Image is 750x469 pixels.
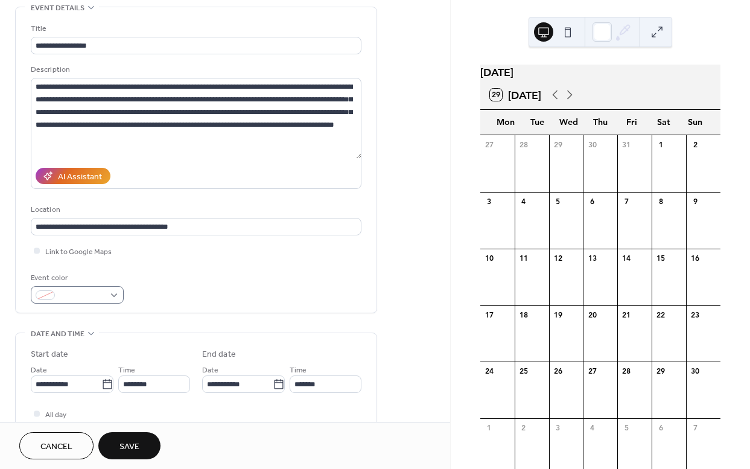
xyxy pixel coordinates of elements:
div: Thu [585,110,616,135]
div: Wed [553,110,584,135]
div: 2 [690,139,701,149]
button: AI Assistant [36,168,110,184]
div: 2 [518,423,529,433]
div: 13 [587,252,597,263]
div: 4 [518,196,529,206]
div: 12 [553,252,563,263]
div: Start date [31,348,68,361]
div: 27 [587,366,597,376]
div: 20 [587,309,597,319]
div: 6 [587,196,597,206]
div: Mon [490,110,521,135]
span: All day [45,409,66,421]
div: 24 [484,366,494,376]
div: 26 [553,366,563,376]
div: 29 [553,139,563,149]
div: 7 [621,196,632,206]
div: End date [202,348,236,361]
button: 29[DATE] [486,86,545,104]
div: 28 [621,366,632,376]
div: 31 [621,139,632,149]
span: Date [31,364,47,377]
span: Date [202,364,218,377]
div: Fri [616,110,647,135]
span: Event details [31,2,84,14]
div: 25 [518,366,529,376]
div: 5 [621,423,632,433]
div: 15 [656,252,666,263]
div: 5 [553,196,563,206]
div: 29 [656,366,666,376]
div: [DATE] [480,65,720,80]
span: Cancel [40,441,72,453]
span: Time [290,364,307,377]
div: 1 [484,423,494,433]
div: 30 [690,366,701,376]
div: Title [31,22,359,35]
div: AI Assistant [58,171,102,183]
div: 30 [587,139,597,149]
div: 19 [553,309,563,319]
div: Sun [679,110,711,135]
span: Link to Google Maps [45,246,112,258]
div: 22 [656,309,666,319]
div: 8 [656,196,666,206]
div: 3 [484,196,494,206]
div: 28 [518,139,529,149]
span: Date and time [31,328,84,340]
div: 17 [484,309,494,319]
div: 6 [656,423,666,433]
button: Save [98,432,160,459]
div: 27 [484,139,494,149]
div: 11 [518,252,529,263]
div: Description [31,63,359,76]
div: Event color [31,272,121,284]
div: 4 [587,423,597,433]
span: Save [119,441,139,453]
div: 1 [656,139,666,149]
div: 9 [690,196,701,206]
div: Sat [647,110,679,135]
div: 10 [484,252,494,263]
div: 23 [690,309,701,319]
span: Time [118,364,135,377]
div: 14 [621,252,632,263]
div: Location [31,203,359,216]
div: 3 [553,423,563,433]
button: Cancel [19,432,94,459]
div: 18 [518,309,529,319]
div: 21 [621,309,632,319]
div: Tue [521,110,553,135]
span: Show date only [45,421,95,434]
div: 16 [690,252,701,263]
div: 7 [690,423,701,433]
